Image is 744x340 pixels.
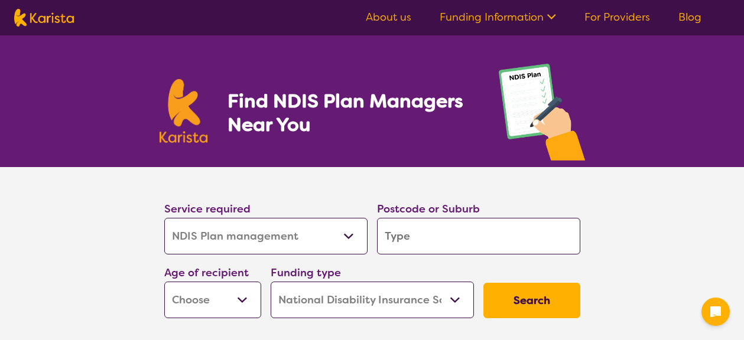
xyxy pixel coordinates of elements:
label: Age of recipient [164,266,249,280]
a: About us [366,10,411,24]
label: Postcode or Suburb [377,202,480,216]
label: Service required [164,202,251,216]
label: Funding type [271,266,341,280]
img: plan-management [499,64,585,167]
button: Search [483,283,580,318]
input: Type [377,218,580,254]
img: Karista logo [160,79,208,143]
a: For Providers [584,10,650,24]
h1: Find NDIS Plan Managers Near You [228,89,475,136]
a: Funding Information [440,10,556,24]
img: Karista logo [14,9,74,27]
a: Blog [678,10,701,24]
